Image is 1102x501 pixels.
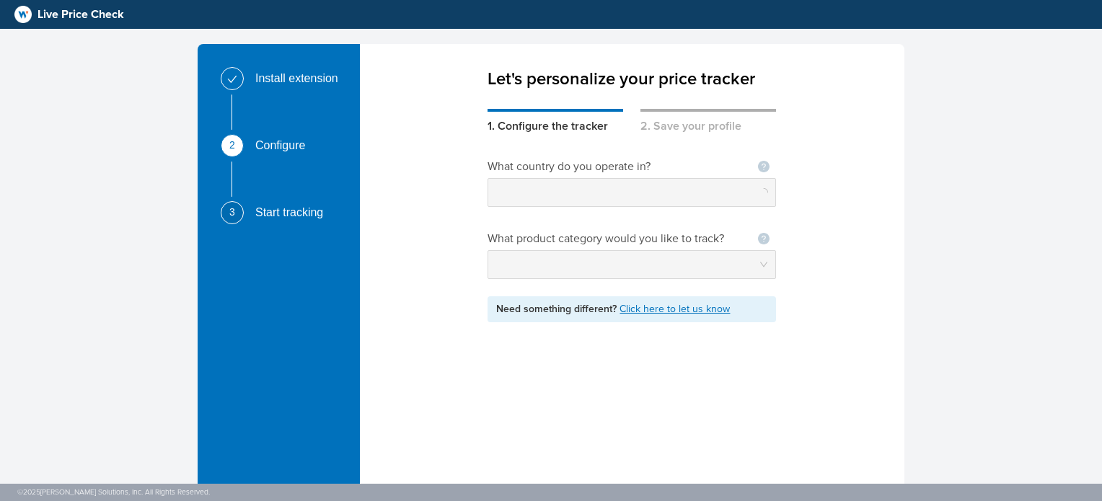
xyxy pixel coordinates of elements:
span: Live Price Check [38,6,124,23]
span: loading [758,187,770,198]
span: question-circle [758,161,770,172]
div: What country do you operate in? [488,158,668,175]
span: Need something different? [496,303,620,315]
span: check [227,74,237,84]
div: Install extension [255,67,350,90]
span: 2 [229,140,235,150]
div: 2. Save your profile [640,109,776,135]
div: Start tracking [255,201,335,224]
img: logo [14,6,32,23]
div: 1. Configure the tracker [488,109,623,135]
div: What product category would you like to track? [488,230,739,247]
div: Let's personalize your price tracker [488,44,776,92]
span: 3 [229,207,235,217]
span: question-circle [758,233,770,244]
div: Configure [255,134,317,157]
a: Click here to let us know [620,303,730,315]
